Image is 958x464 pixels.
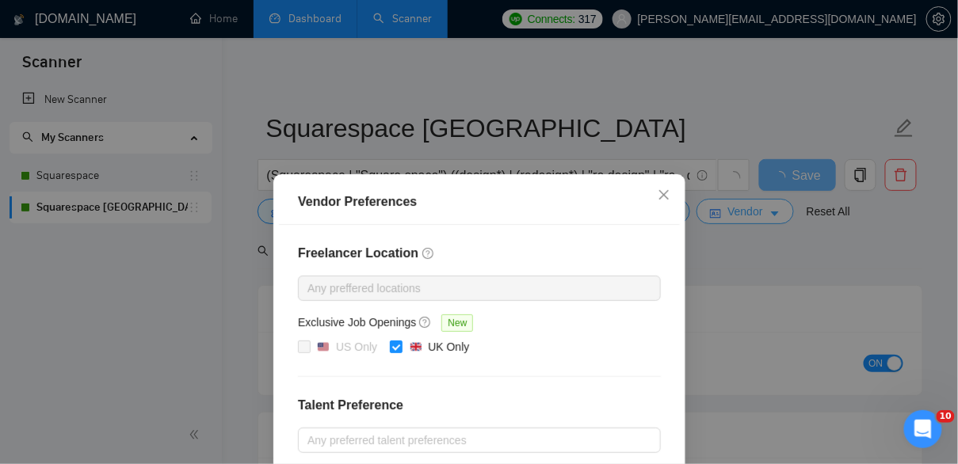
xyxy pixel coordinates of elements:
div: Vendor Preferences [298,192,661,211]
span: question-circle [419,316,432,329]
iframe: Intercom live chat [904,410,942,448]
h5: Exclusive Job Openings [298,314,416,331]
span: close [658,188,670,201]
span: question-circle [422,247,434,260]
div: UK Only [428,338,469,356]
img: 🇺🇸 [318,341,329,352]
img: 🇬🇧 [410,341,421,352]
h4: Freelancer Location [298,244,661,263]
span: New [441,314,473,332]
button: Close [643,174,685,217]
span: 10 [937,410,955,423]
div: US Only [336,338,377,356]
h4: Talent Preference [298,396,661,415]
